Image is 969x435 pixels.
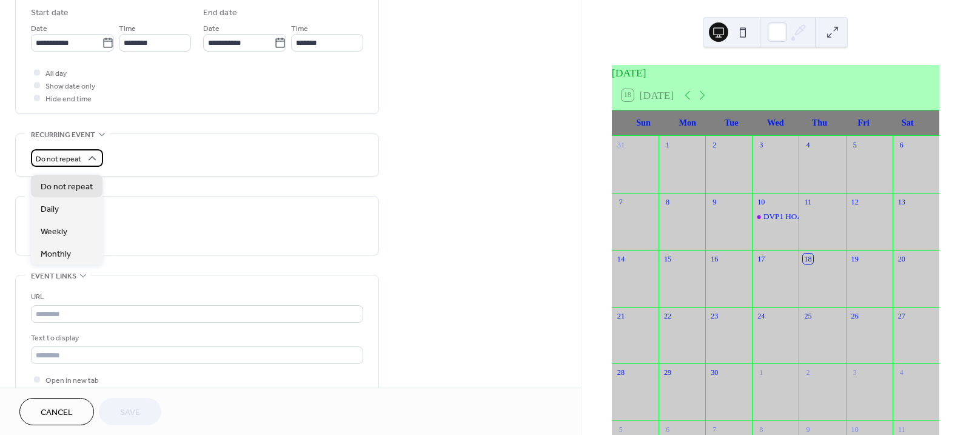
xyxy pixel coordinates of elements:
[41,248,71,260] span: Monthly
[709,197,720,207] div: 9
[885,110,930,135] div: Sat
[756,197,766,207] div: 10
[709,140,720,150] div: 2
[752,211,799,222] div: DVP1 HOA BOD MEETING 09/10/2025
[896,197,907,207] div: 13
[663,425,673,435] div: 6
[663,254,673,264] div: 15
[19,398,94,425] button: Cancel
[803,197,813,207] div: 11
[896,425,907,435] div: 11
[31,332,361,345] div: Text to display
[763,211,887,222] div: DVP1 HOA BOD MEETING [DATE]
[31,7,69,19] div: Start date
[850,368,860,378] div: 3
[119,22,136,35] span: Time
[203,22,220,35] span: Date
[797,110,842,135] div: Thu
[803,140,813,150] div: 4
[850,311,860,321] div: 26
[850,254,860,264] div: 19
[615,311,626,321] div: 21
[709,110,754,135] div: Tue
[31,291,361,303] div: URL
[622,110,666,135] div: Sun
[896,140,907,150] div: 6
[756,140,766,150] div: 3
[45,374,99,387] span: Open in new tab
[41,225,67,238] span: Weekly
[756,368,766,378] div: 1
[41,180,93,193] span: Do not repeat
[615,140,626,150] div: 31
[615,197,626,207] div: 7
[663,368,673,378] div: 29
[803,311,813,321] div: 25
[754,110,798,135] div: Wed
[45,67,67,80] span: All day
[203,7,237,19] div: End date
[850,197,860,207] div: 12
[709,425,720,435] div: 7
[31,129,95,141] span: Recurring event
[36,152,81,166] span: Do not repeat
[663,311,673,321] div: 22
[41,406,73,419] span: Cancel
[756,254,766,264] div: 17
[612,65,939,81] div: [DATE]
[663,197,673,207] div: 8
[850,140,860,150] div: 5
[45,93,92,106] span: Hide end time
[896,368,907,378] div: 4
[709,311,720,321] div: 23
[756,311,766,321] div: 24
[850,425,860,435] div: 10
[709,368,720,378] div: 30
[803,368,813,378] div: 2
[665,110,709,135] div: Mon
[291,22,308,35] span: Time
[45,80,95,93] span: Show date only
[756,425,766,435] div: 8
[31,22,47,35] span: Date
[663,140,673,150] div: 1
[41,203,59,215] span: Daily
[803,425,813,435] div: 9
[896,254,907,264] div: 20
[31,270,76,283] span: Event links
[896,311,907,321] div: 27
[842,110,886,135] div: Fri
[615,368,626,378] div: 28
[615,254,626,264] div: 14
[803,254,813,264] div: 18
[709,254,720,264] div: 16
[615,425,626,435] div: 5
